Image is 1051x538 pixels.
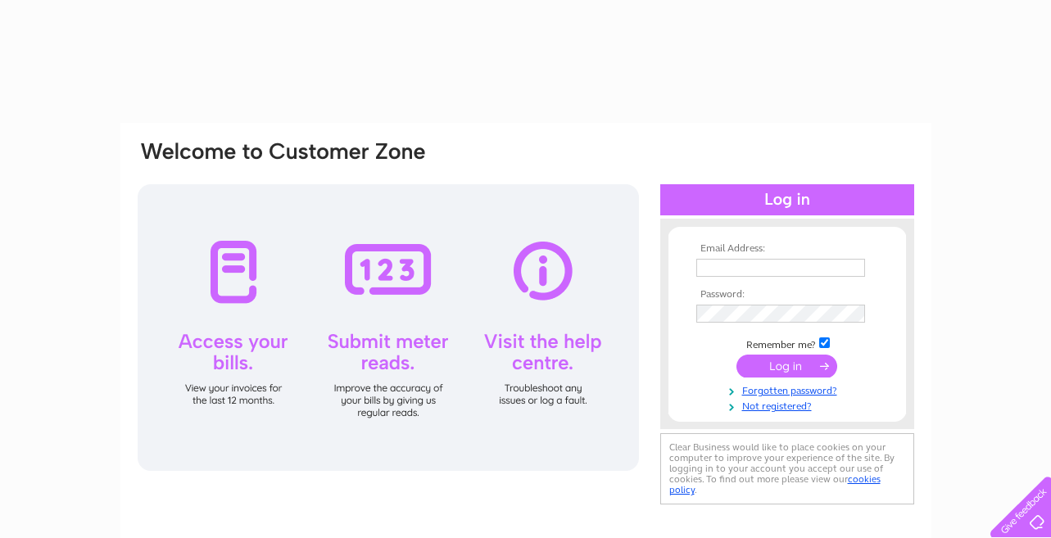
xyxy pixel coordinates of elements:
[669,473,881,495] a: cookies policy
[692,335,882,351] td: Remember me?
[696,382,882,397] a: Forgotten password?
[692,243,882,255] th: Email Address:
[692,289,882,301] th: Password:
[736,355,837,378] input: Submit
[660,433,914,504] div: Clear Business would like to place cookies on your computer to improve your experience of the sit...
[696,397,882,413] a: Not registered?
